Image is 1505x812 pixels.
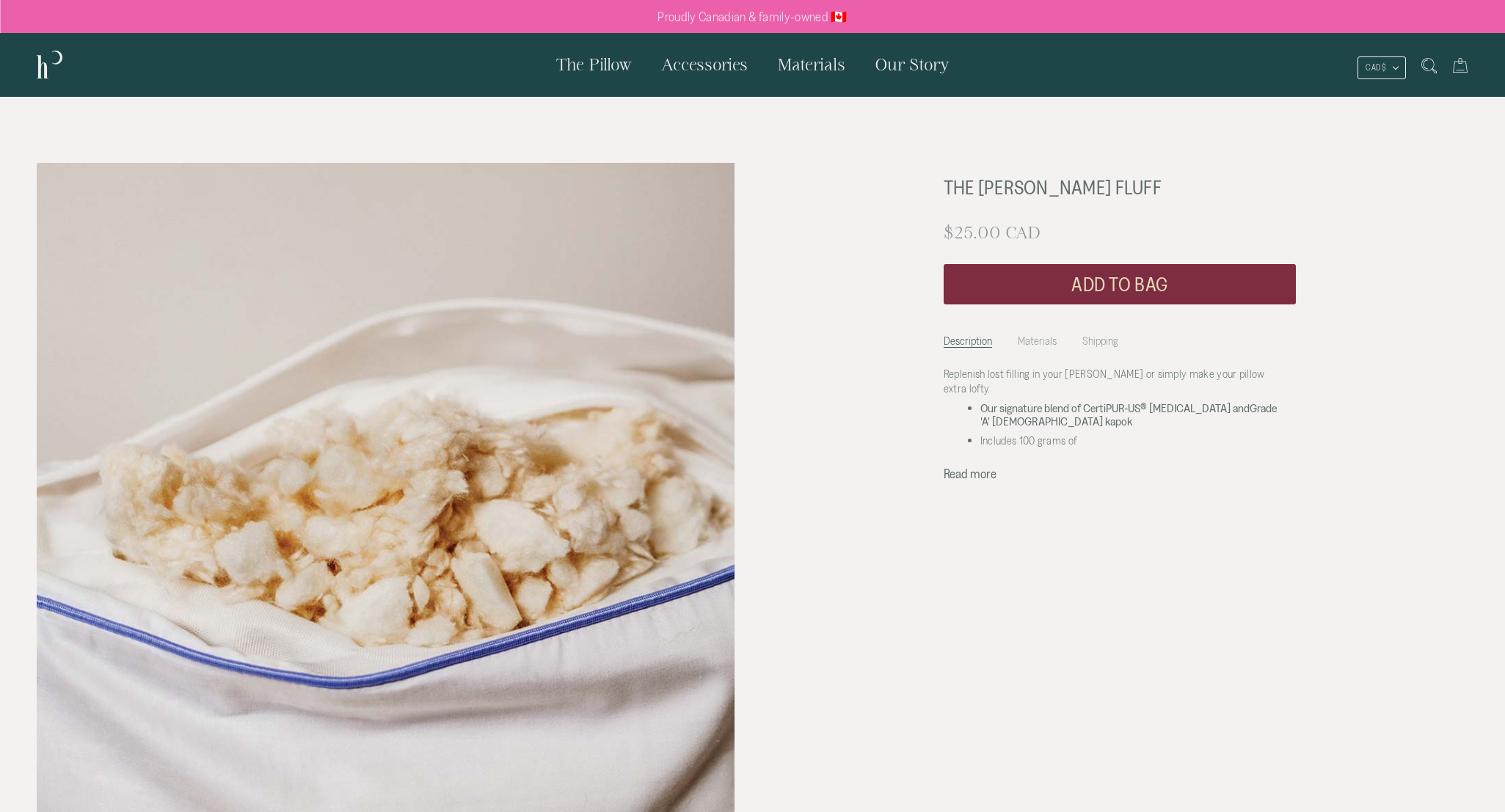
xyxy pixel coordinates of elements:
[944,172,1245,204] h1: The [PERSON_NAME] Fluff
[860,33,964,96] a: Our Story
[777,55,845,73] span: Materials
[556,55,632,73] span: The Pillow
[980,401,1285,428] li: Our signature blend of Grade 'A' [DEMOGRAPHIC_DATA] kapok
[661,55,748,73] span: Accessories
[875,55,950,73] span: Our Story
[944,367,1285,396] p: Replenish lost filling in your [PERSON_NAME] or simply make your pillow extra lofty.
[944,264,1296,304] button: Add to bag
[1083,401,1250,414] span: CertiPUR-US® [MEDICAL_DATA] and
[944,467,996,480] button: Read more
[1358,56,1406,79] button: CAD $
[1018,327,1057,348] li: Materials
[762,33,860,96] a: Materials
[646,33,762,96] a: Accessories
[657,10,848,24] p: Proudly Canadian & family-owned 🇨🇦
[944,223,1041,241] span: $25.00 CAD
[1082,327,1118,348] li: Shipping
[944,327,992,348] li: Description
[980,434,1285,448] p: Includes 100 grams of
[542,33,646,96] a: The Pillow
